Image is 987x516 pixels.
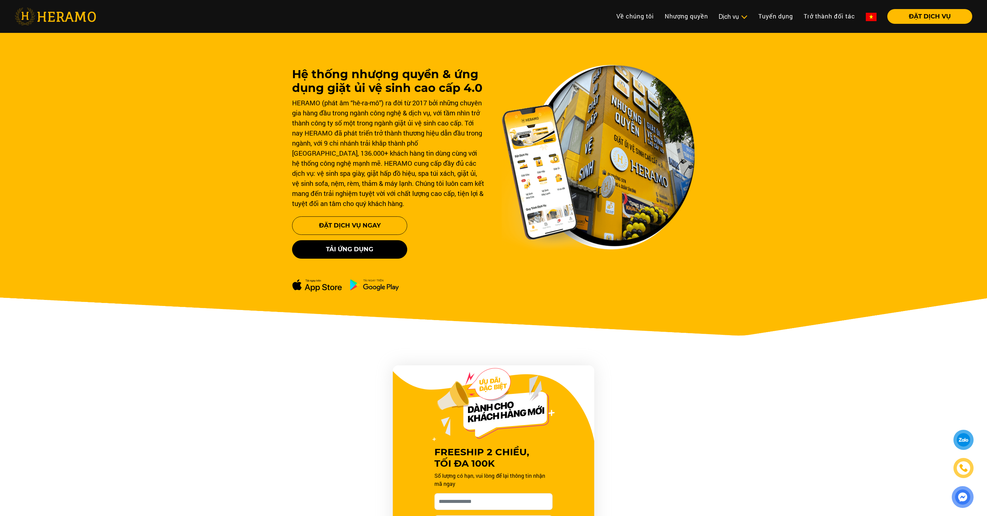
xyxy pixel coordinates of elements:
div: Dịch vụ [719,12,748,21]
img: ch-dowload [350,279,399,291]
img: heramo-logo.png [15,8,96,25]
a: Về chúng tôi [611,9,659,23]
a: ĐẶT DỊCH VỤ [882,13,972,19]
img: vn-flag.png [866,13,877,21]
img: banner [502,65,695,250]
img: Offer Header [432,368,555,441]
button: Tải ứng dụng [292,240,407,259]
button: Đặt Dịch Vụ Ngay [292,216,407,235]
a: Tuyển dụng [753,9,798,23]
a: Trở thành đối tác [798,9,860,23]
img: phone-icon [959,464,968,472]
img: subToggleIcon [741,14,748,20]
button: ĐẶT DỊCH VỤ [887,9,972,24]
h1: Hệ thống nhượng quyền & ứng dụng giặt ủi vệ sinh cao cấp 4.0 [292,67,485,95]
div: HERAMO (phát âm “hê-ra-mô”) ra đời từ 2017 bởi những chuyên gia hàng đầu trong ngành công nghệ & ... [292,98,485,208]
img: apple-dowload [292,279,342,292]
p: Số lượng có hạn, vui lòng để lại thông tin nhận mã ngay [434,472,553,488]
a: phone-icon [953,458,974,478]
h3: FREESHIP 2 CHIỀU, TỐI ĐA 100K [434,447,553,469]
a: Nhượng quyền [659,9,713,23]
